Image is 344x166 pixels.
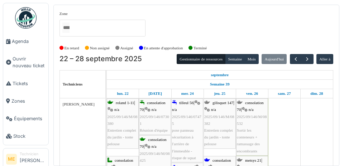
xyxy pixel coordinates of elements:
div: Technicien [20,151,46,157]
button: Gestionnaire de ressources [177,54,225,64]
span: Agenda [12,38,46,45]
div: | [172,99,202,161]
span: Équipements [14,115,46,122]
div: | [237,99,267,155]
button: Aujourd'hui [262,54,287,64]
button: Précédent [290,54,302,64]
button: Suivant [301,54,313,64]
a: Tickets [3,75,48,92]
span: Zones [11,98,46,104]
label: Zone [59,11,68,17]
li: ME [6,154,17,165]
span: 2025/09/146/M/08380 [107,114,138,126]
span: pose panneau sécuritation à l'arrière de l'immeuble - risque de squat [172,128,196,160]
label: En attente d'approbation [144,45,183,51]
label: En retard [64,45,79,51]
span: Entretien complet du jardin - tonte pelouse [107,128,136,146]
div: | [107,99,138,147]
span: Entretien complet du jardin - tonte pelouse [204,128,233,146]
span: n/a [114,107,119,112]
span: n/a [249,107,254,112]
span: 2025/09/146/M/08425 [140,151,170,162]
button: Semaine [225,54,245,64]
span: 2025/09/146/07475 [172,114,201,126]
div: | [140,99,170,134]
a: 25 septembre 2025 [212,89,227,98]
h2: 22 – 28 septembre 2025 [59,55,142,63]
a: 24 septembre 2025 [180,89,196,98]
span: Tickets [13,80,46,87]
span: roland 1-11 [116,101,134,105]
a: Agenda [3,33,48,50]
span: tilleul 56 [179,101,193,105]
label: Assigné [120,45,133,51]
span: n/a [172,107,177,112]
span: n/a [152,107,157,112]
a: Semaine 39 [208,80,231,89]
span: consolation 70 [237,101,264,112]
a: Équipements [3,110,48,127]
a: Stock [3,127,48,145]
span: 2025/09/146/M/08382 [204,114,234,126]
button: Aller à [316,54,333,64]
span: Stock [13,133,46,140]
a: Ouvrir nouveau ticket [3,50,48,74]
a: 22 septembre 2025 [209,70,231,79]
a: 27 septembre 2025 [276,89,293,98]
span: Réunion d'équipe [140,128,168,132]
div: | [204,99,235,147]
span: metsys 21 [245,158,261,162]
span: consolation 70 [140,137,167,148]
a: 23 septembre 2025 [147,89,164,98]
span: consolation 70 [140,101,166,112]
span: Sortir les conteneurs + ramassage des encombrants [237,128,260,153]
label: Non assigné [90,45,110,51]
button: Mois [244,54,259,64]
a: 22 septembre 2025 [115,89,130,98]
a: Zones [3,92,48,110]
a: 26 septembre 2025 [244,89,260,98]
span: 2025/09/146/M/08532 [237,114,267,126]
input: Tous [62,23,70,33]
a: 28 septembre 2025 [309,89,325,98]
span: Techniciens [63,82,83,86]
label: Terminé [193,45,207,51]
span: Ouvrir nouveau ticket [13,55,46,69]
span: n/a [211,107,216,112]
span: gilisquet 147 [212,101,233,105]
img: Badge_color-CXgf-gQk.svg [15,7,37,29]
span: [PERSON_NAME] [63,102,95,106]
span: n/a [152,144,157,148]
span: 2025/09/146/07301 [140,114,169,126]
